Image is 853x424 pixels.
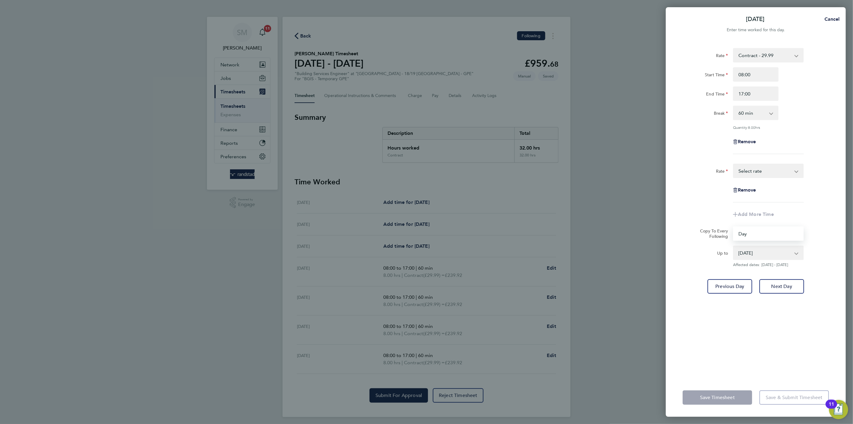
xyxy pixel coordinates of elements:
input: E.g. 18:00 [733,86,779,101]
button: Remove [733,139,756,144]
label: Break [714,111,728,118]
span: Next Day [771,283,792,289]
div: 11 [829,404,834,412]
label: Rate [716,168,728,176]
div: Enter time worked for this day. [666,26,846,34]
label: Rate [716,53,728,60]
div: Quantity: hrs [733,125,804,130]
span: Affected dates: [DATE] - [DATE] [733,262,804,267]
span: Previous Day [716,283,744,289]
input: E.g. 08:00 [733,67,779,82]
label: Start Time [705,72,728,79]
label: Copy To Every Following [695,228,728,239]
span: Cancel [823,16,840,22]
label: Up to [717,250,728,258]
button: Open Resource Center, 11 new notifications [829,400,848,419]
p: [DATE] [746,15,765,23]
label: End Time [706,91,728,98]
button: Next Day [759,279,804,294]
span: Remove [738,139,756,144]
button: Previous Day [708,279,752,294]
button: Remove [733,188,756,192]
button: Cancel [815,13,846,25]
span: 8.00 [748,125,755,130]
span: Remove [738,187,756,193]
